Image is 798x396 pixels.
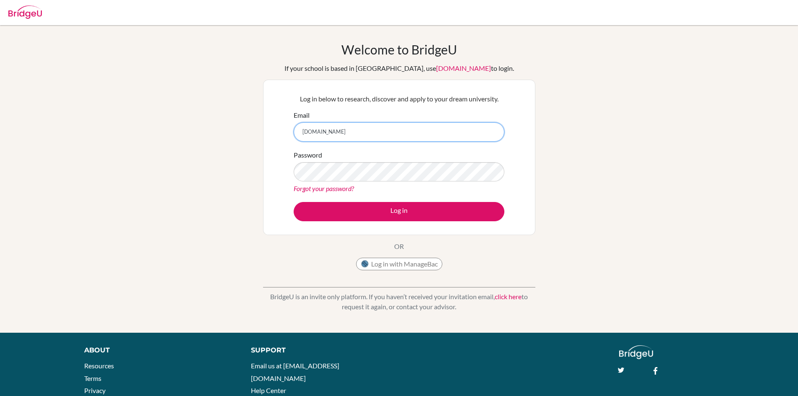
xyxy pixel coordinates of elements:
button: Log in [294,202,504,221]
div: If your school is based in [GEOGRAPHIC_DATA], use to login. [284,63,514,73]
label: Password [294,150,322,160]
a: click here [495,292,522,300]
p: Log in below to research, discover and apply to your dream university. [294,94,504,104]
p: OR [394,241,404,251]
h1: Welcome to BridgeU [341,42,457,57]
a: Forgot your password? [294,184,354,192]
a: Terms [84,374,101,382]
img: logo_white@2x-f4f0deed5e89b7ecb1c2cc34c3e3d731f90f0f143d5ea2071677605dd97b5244.png [619,345,653,359]
label: Email [294,110,310,120]
a: Privacy [84,386,106,394]
img: Bridge-U [8,5,42,19]
a: Email us at [EMAIL_ADDRESS][DOMAIN_NAME] [251,362,339,382]
a: Help Center [251,386,286,394]
div: Support [251,345,389,355]
p: BridgeU is an invite only platform. If you haven’t received your invitation email, to request it ... [263,292,535,312]
a: Resources [84,362,114,370]
button: Log in with ManageBac [356,258,442,270]
div: About [84,345,232,355]
a: [DOMAIN_NAME] [436,64,491,72]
